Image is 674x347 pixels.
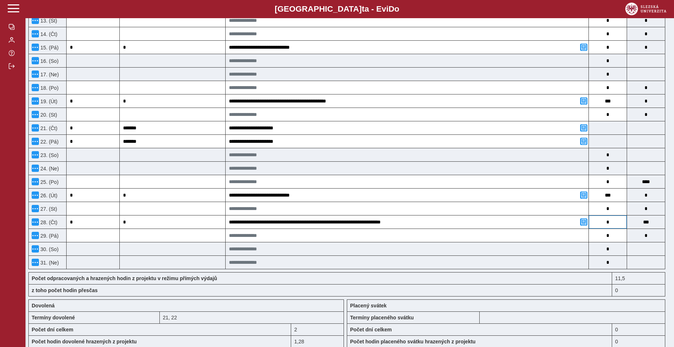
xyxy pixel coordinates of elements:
[32,151,39,158] button: Menu
[612,284,665,296] div: 0
[32,165,39,172] button: Menu
[32,44,39,51] button: Menu
[39,85,59,91] span: 18. (Po)
[388,4,394,13] span: D
[580,138,587,145] button: Přidat poznámku
[39,112,57,118] span: 20. (St)
[32,287,98,293] b: z toho počet hodin přesčas
[32,275,217,281] b: Počet odpracovaných a hrazených hodin z projektu v režimu přímých výdajů
[39,166,59,172] span: 24. (Ne)
[32,70,39,78] button: Menu
[39,152,59,158] span: 23. (So)
[32,218,39,226] button: Menu
[160,311,344,323] div: 21, 22
[32,84,39,91] button: Menu
[39,233,59,239] span: 29. (Pá)
[580,191,587,199] button: Přidat poznámku
[32,97,39,105] button: Menu
[39,206,57,212] span: 27. (St)
[32,245,39,253] button: Menu
[39,179,59,185] span: 25. (Po)
[32,205,39,212] button: Menu
[39,98,58,104] span: 19. (Út)
[39,45,59,51] span: 15. (Pá)
[612,323,665,335] div: 0
[39,260,59,266] span: 31. (Ne)
[39,31,58,37] span: 14. (Čt)
[32,138,39,145] button: Menu
[580,218,587,226] button: Přidat poznámku
[350,315,414,320] b: Termíny placeného svátku
[580,44,587,51] button: Přidat poznámku
[612,272,665,284] div: Fond pracovní doby (13,44 h) a součet hodin (12,78 h) se neshodují!
[350,303,386,308] b: Placený svátek
[32,232,39,239] button: Menu
[32,303,55,308] b: Dovolená
[39,125,58,131] span: 21. (Čt)
[39,72,59,77] span: 17. (Ne)
[22,4,652,14] b: [GEOGRAPHIC_DATA] a - Evi
[39,58,59,64] span: 16. (So)
[32,259,39,266] button: Menu
[362,4,364,13] span: t
[32,57,39,64] button: Menu
[32,191,39,199] button: Menu
[32,17,39,24] button: Menu
[625,3,666,15] img: logo_web_su.png
[32,339,137,344] b: Počet hodin dovolené hrazených z projektu
[32,124,39,132] button: Menu
[580,124,587,132] button: Přidat poznámku
[39,219,58,225] span: 28. (Čt)
[39,18,57,24] span: 13. (St)
[395,4,400,13] span: o
[291,323,344,335] div: 2
[580,97,587,105] button: Přidat poznámku
[32,111,39,118] button: Menu
[39,193,58,198] span: 26. (Út)
[32,315,75,320] b: Termíny dovolené
[32,178,39,185] button: Menu
[350,339,476,344] b: Počet hodin placeného svátku hrazených z projektu
[39,139,59,145] span: 22. (Pá)
[32,30,39,37] button: Menu
[39,246,59,252] span: 30. (So)
[350,327,392,332] b: Počet dní celkem
[32,327,73,332] b: Počet dní celkem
